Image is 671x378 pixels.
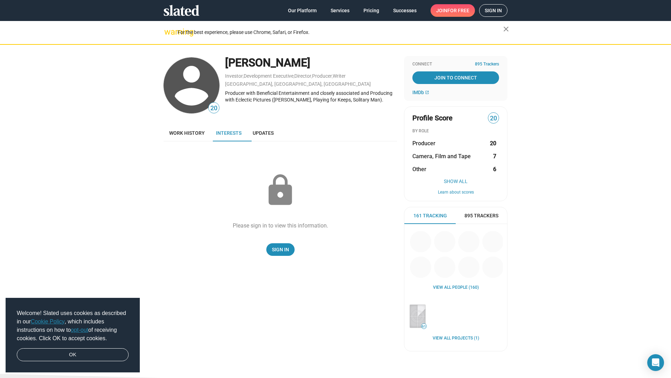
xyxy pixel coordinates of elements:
span: 20 [209,104,219,113]
span: Work history [169,130,205,136]
a: Pricing [358,4,385,17]
a: opt-out [71,327,88,333]
a: Producer [312,73,332,79]
mat-icon: lock [263,173,298,208]
a: Sign in [479,4,507,17]
span: IMDb [412,90,424,95]
button: Show All [412,178,499,184]
a: Successes [388,4,422,17]
span: 895 Trackers [475,62,499,67]
span: Pricing [363,4,379,17]
a: IMDb [412,90,429,95]
span: Services [331,4,349,17]
span: Join [436,4,469,17]
a: Director [294,73,311,79]
span: Join To Connect [414,71,498,84]
a: Interests [210,125,247,141]
span: for free [447,4,469,17]
a: [GEOGRAPHIC_DATA], [GEOGRAPHIC_DATA], [GEOGRAPHIC_DATA] [225,81,371,87]
span: 20 [488,114,499,123]
span: Updates [253,130,274,136]
span: Sign In [272,243,289,256]
div: BY ROLE [412,128,499,134]
strong: 6 [493,166,496,173]
span: 895 Trackers [464,212,498,219]
div: cookieconsent [6,298,140,373]
button: Learn about scores [412,190,499,195]
span: 161 Tracking [413,212,447,219]
a: Writer [333,73,346,79]
a: Development Executive [244,73,294,79]
a: View all Projects (1) [433,336,479,341]
span: Welcome! Slated uses cookies as described in our , which includes instructions on how to of recei... [17,309,129,343]
span: , [332,75,333,78]
span: Camera, Film and Tape [412,153,471,160]
span: Our Platform [288,4,317,17]
mat-icon: open_in_new [425,90,429,94]
div: Open Intercom Messenger [647,354,664,371]
a: Joinfor free [431,4,475,17]
a: Our Platform [282,4,322,17]
span: Profile Score [412,113,453,123]
span: Other [412,166,426,173]
span: Interests [216,130,241,136]
a: Cookie Policy [31,318,65,324]
mat-icon: warning [164,28,173,36]
span: , [243,75,244,78]
a: Join To Connect [412,71,499,84]
span: Producer [412,140,435,147]
a: Work history [164,125,210,141]
strong: 7 [493,153,496,160]
strong: 20 [490,140,496,147]
a: Services [325,4,355,17]
a: Updates [247,125,279,141]
a: Investor [225,73,243,79]
a: dismiss cookie message [17,348,129,362]
a: Sign In [266,243,295,256]
span: 61 [421,324,426,329]
a: View all People (160) [433,285,479,290]
span: Successes [393,4,417,17]
div: For the best experience, please use Chrome, Safari, or Firefox. [178,28,503,37]
span: Sign in [485,5,502,16]
div: Producer with Beneficial Entertainment and closely associated and Producing with Eclectic Picture... [225,90,397,103]
mat-icon: close [502,25,510,33]
div: Please sign in to view this information. [233,222,328,229]
div: [PERSON_NAME] [225,55,397,70]
div: Connect [412,62,499,67]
